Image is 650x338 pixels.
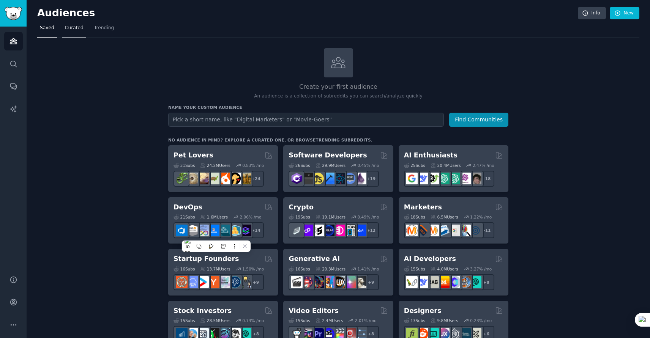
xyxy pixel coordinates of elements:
[404,254,456,264] h2: AI Developers
[62,22,86,38] a: Curated
[301,173,313,184] img: software
[174,214,195,220] div: 21 Sub s
[186,173,198,184] img: ballpython
[65,25,84,31] span: Curated
[168,137,372,143] div: No audience in mind? Explore a curated one, or browse .
[289,318,310,323] div: 15 Sub s
[218,225,230,236] img: platformengineering
[200,318,230,323] div: 28.5M Users
[438,276,450,288] img: MistralAI
[229,276,241,288] img: Entrepreneurship
[291,276,303,288] img: aivideo
[94,25,114,31] span: Trending
[355,173,366,184] img: elixir
[323,225,334,236] img: web3
[37,22,57,38] a: Saved
[417,225,428,236] img: bigseo
[404,151,458,160] h2: AI Enthusiasts
[291,225,303,236] img: ethfinance
[333,225,345,236] img: defiblockchain
[186,276,198,288] img: SaaS
[358,214,379,220] div: 0.49 % /mo
[168,82,508,92] h2: Create your first audience
[229,225,241,236] img: aws_cdk
[470,173,481,184] img: ArtificalIntelligence
[355,318,377,323] div: 2.01 % /mo
[316,266,346,272] div: 20.3M Users
[176,225,188,236] img: azuredevops
[240,214,262,220] div: 2.06 % /mo
[478,222,494,238] div: + 11
[174,151,213,160] h2: Pet Lovers
[312,225,324,236] img: ethstaker
[578,7,606,20] a: Info
[174,266,195,272] div: 16 Sub s
[406,173,418,184] img: GoogleGeminiAI
[197,225,209,236] img: Docker_DevOps
[470,276,481,288] img: AIDevelopersSociety
[248,222,264,238] div: + 14
[289,214,310,220] div: 19 Sub s
[470,225,481,236] img: OnlineMarketing
[174,203,202,212] h2: DevOps
[363,222,379,238] div: + 12
[358,266,379,272] div: 1.41 % /mo
[289,203,314,212] h2: Crypto
[404,214,425,220] div: 18 Sub s
[344,173,356,184] img: AskComputerScience
[431,266,458,272] div: 4.0M Users
[200,214,228,220] div: 1.6M Users
[316,318,343,323] div: 2.4M Users
[448,173,460,184] img: chatgpt_prompts_
[478,274,494,290] div: + 8
[174,318,195,323] div: 15 Sub s
[168,105,508,110] h3: Name your custom audience
[438,225,450,236] img: Emailmarketing
[174,254,239,264] h2: Startup Founders
[344,276,356,288] img: starryai
[404,266,425,272] div: 15 Sub s
[404,306,442,316] h2: Designers
[248,274,264,290] div: + 9
[473,163,494,168] div: 2.47 % /mo
[200,266,230,272] div: 13.7M Users
[218,173,230,184] img: cockatiel
[242,318,264,323] div: 0.73 % /mo
[5,7,22,20] img: GummySearch logo
[229,173,241,184] img: PetAdvice
[404,318,425,323] div: 13 Sub s
[438,173,450,184] img: chatgpt_promptDesign
[470,266,492,272] div: 3.27 % /mo
[248,171,264,187] div: + 24
[174,163,195,168] div: 31 Sub s
[448,276,460,288] img: OpenSourceAI
[459,276,471,288] img: llmops
[427,225,439,236] img: AskMarketing
[176,173,188,184] img: herpetology
[40,25,54,31] span: Saved
[37,7,578,19] h2: Audiences
[333,276,345,288] img: FluxAI
[240,225,251,236] img: PlatformEngineers
[289,254,340,264] h2: Generative AI
[417,173,428,184] img: DeepSeek
[289,163,310,168] div: 26 Sub s
[218,276,230,288] img: indiehackers
[168,113,444,127] input: Pick a short name, like "Digital Marketers" or "Movie-Goers"
[333,173,345,184] img: reactnative
[301,225,313,236] img: 0xPolygon
[316,163,346,168] div: 29.9M Users
[610,7,639,20] a: New
[197,276,209,288] img: startup
[200,163,230,168] div: 24.2M Users
[242,266,264,272] div: 1.50 % /mo
[208,173,219,184] img: turtle
[208,276,219,288] img: ycombinator
[291,173,303,184] img: csharp
[289,306,339,316] h2: Video Editors
[363,274,379,290] div: + 9
[355,225,366,236] img: defi_
[316,214,346,220] div: 19.1M Users
[92,22,117,38] a: Trending
[448,225,460,236] img: googleads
